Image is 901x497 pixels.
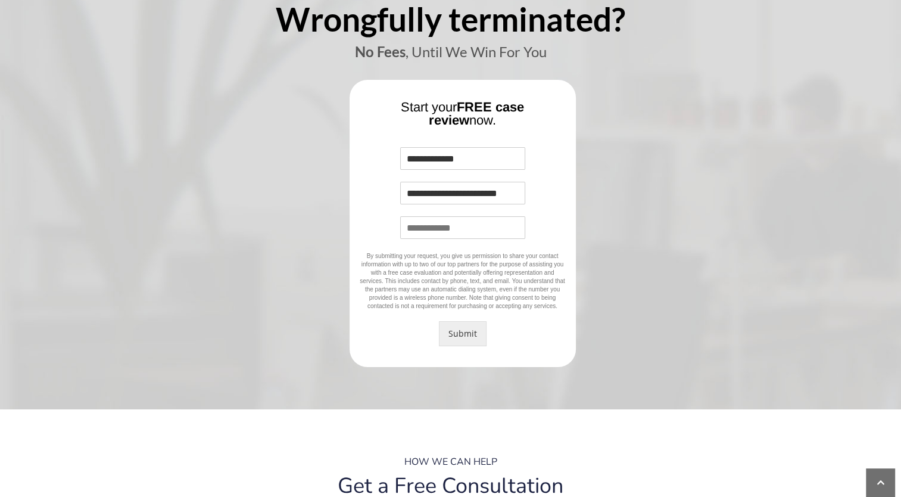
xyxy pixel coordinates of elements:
span: By submitting your request, you give us permission to share your contact information with up to t... [360,253,565,309]
div: Start your now. [358,101,567,136]
div: Wrongfully terminated? [120,3,781,45]
b: No Fees [355,43,406,60]
b: FREE case review [429,100,524,128]
button: Submit [439,321,487,346]
div: , Until We Win For You [120,45,781,68]
div: HOW WE CAN HELP [120,457,781,476]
